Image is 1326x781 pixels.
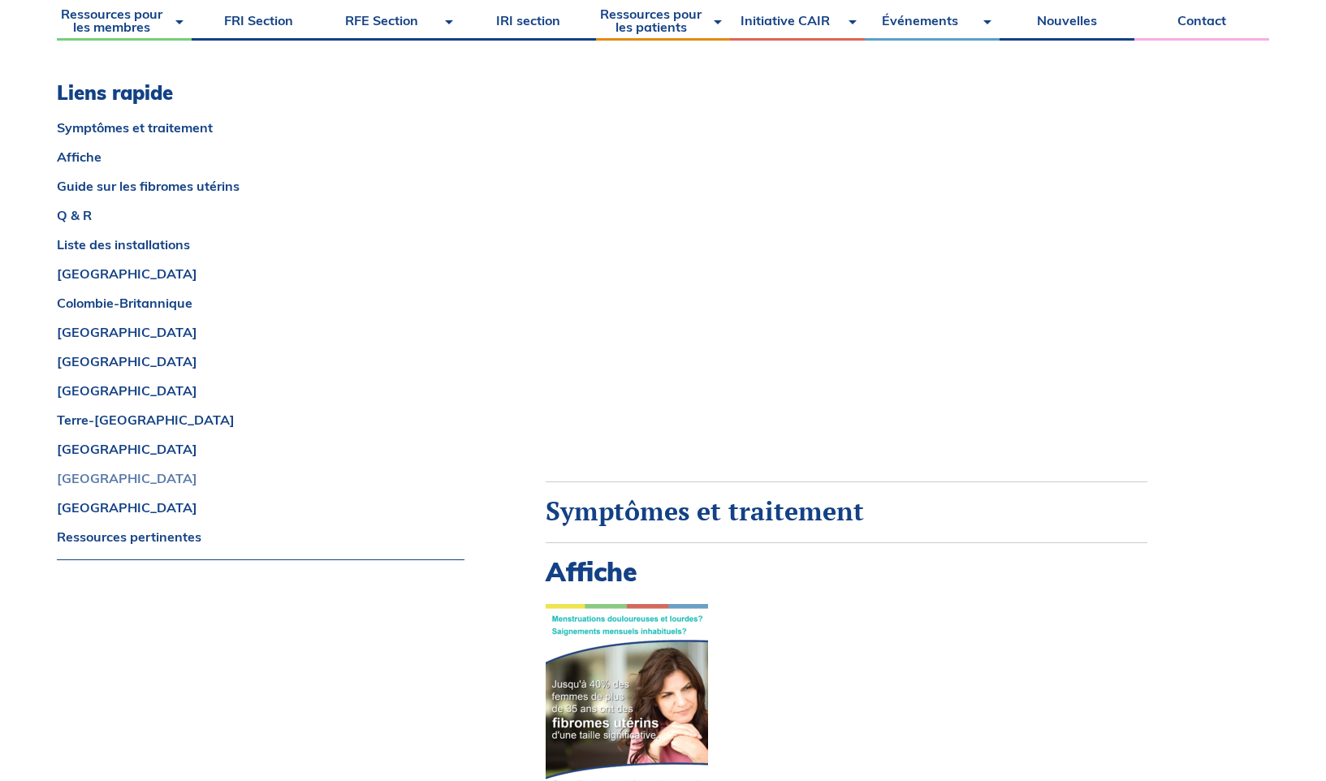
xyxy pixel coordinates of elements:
[546,494,864,528] a: Symptômes et traitement
[57,326,464,339] a: [GEOGRAPHIC_DATA]
[57,209,464,222] a: Q & R
[57,121,464,134] a: Symptômes et traitement
[57,296,464,309] a: Colombie-Britannique
[57,179,464,192] a: Guide sur les fibromes utérins
[546,47,1147,461] iframe: <span data-mce-type="bookmark" style="display: inline-block; width: 0px; overflow: hidden; line-h...
[57,530,464,543] a: Ressources pertinentes
[57,384,464,397] a: [GEOGRAPHIC_DATA]
[57,442,464,455] a: [GEOGRAPHIC_DATA]
[57,238,464,251] a: Liste des installations
[57,81,464,105] h3: Liens rapide
[57,150,464,163] a: Affiche
[57,501,464,514] a: [GEOGRAPHIC_DATA]
[57,355,464,368] a: [GEOGRAPHIC_DATA]
[546,556,1147,587] h2: Affiche
[57,472,464,485] a: [GEOGRAPHIC_DATA]
[57,413,464,426] a: Terre-[GEOGRAPHIC_DATA]
[57,267,464,280] a: [GEOGRAPHIC_DATA]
